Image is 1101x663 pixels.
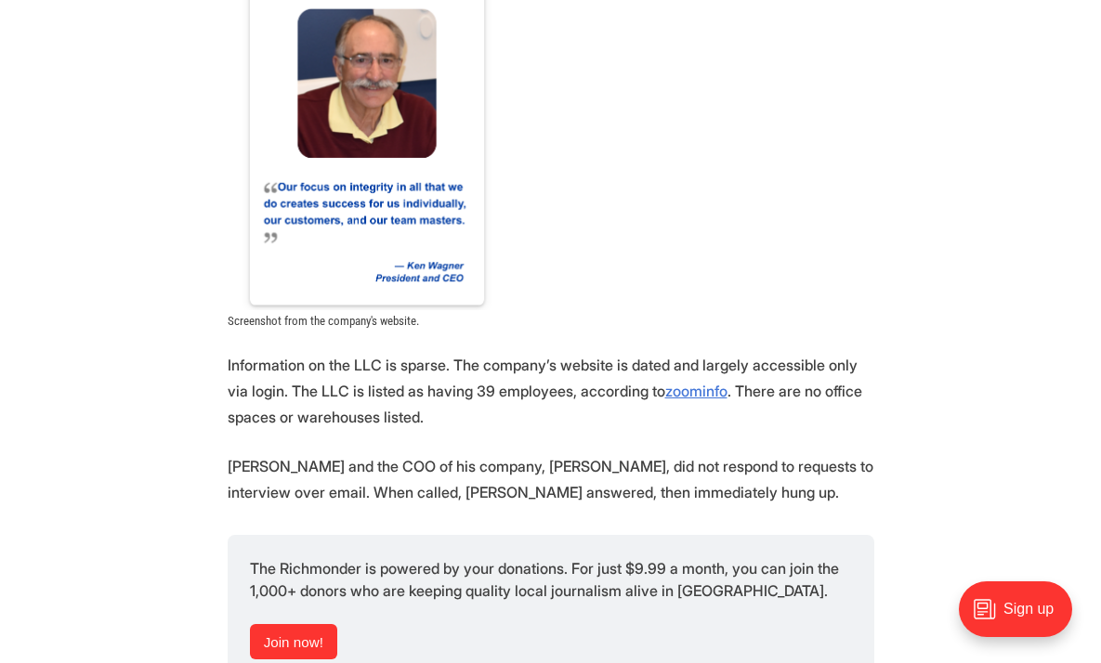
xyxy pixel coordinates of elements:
p: [PERSON_NAME] and the COO of his company, [PERSON_NAME], did not respond to requests to interview... [228,453,874,505]
figcaption: Screenshot from the company's website. [228,314,874,328]
iframe: portal-trigger [943,572,1101,663]
span: The Richmonder is powered by your donations. For just $9.99 a month, you can join the 1,000+ dono... [250,559,843,600]
a: zoominfo [665,382,727,400]
p: Information on the LLC is sparse. The company’s website is dated and largely accessible only via ... [228,352,874,430]
a: Join now! [250,624,338,659]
